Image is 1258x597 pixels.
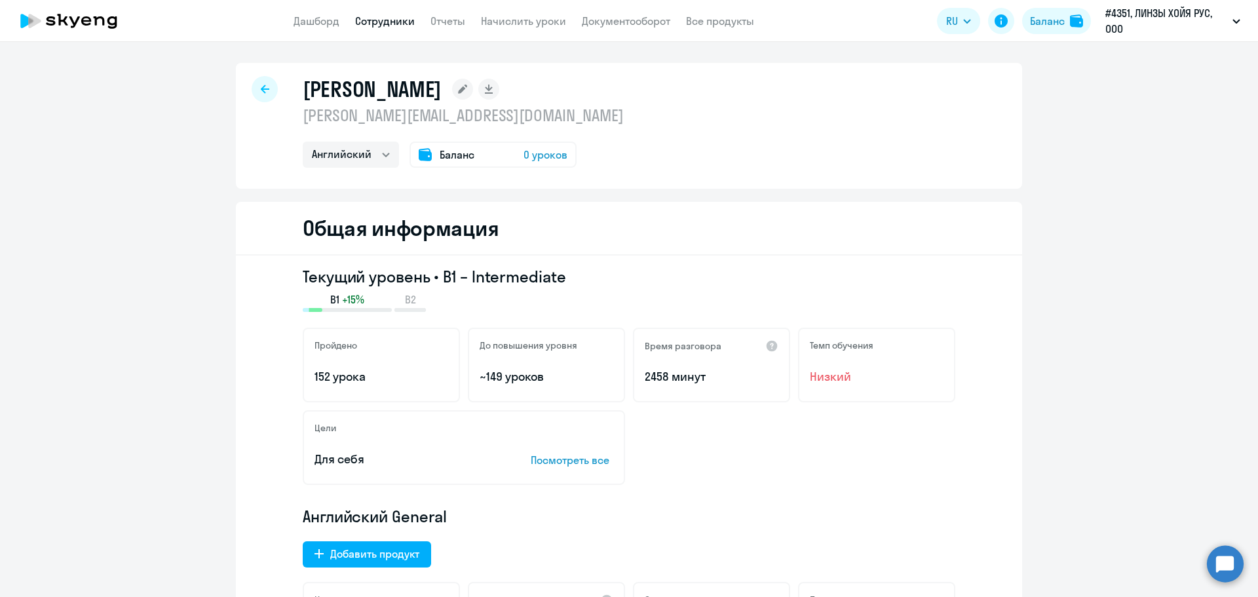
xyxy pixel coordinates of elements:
div: Баланс [1030,13,1065,29]
h5: Цели [314,422,336,434]
a: Начислить уроки [481,14,566,28]
span: B1 [330,292,339,307]
h5: Время разговора [645,340,721,352]
button: Балансbalance [1022,8,1091,34]
a: Сотрудники [355,14,415,28]
span: +15% [342,292,364,307]
button: Добавить продукт [303,541,431,568]
a: Документооборот [582,14,670,28]
a: Отчеты [430,14,465,28]
h1: [PERSON_NAME] [303,76,442,102]
p: #4351, ЛИНЗЫ ХОЙЯ РУС, ООО [1105,5,1227,37]
img: balance [1070,14,1083,28]
div: Добавить продукт [330,546,419,562]
p: [PERSON_NAME][EMAIL_ADDRESS][DOMAIN_NAME] [303,105,624,126]
p: 2458 минут [645,368,778,385]
span: RU [946,13,958,29]
h5: Пройдено [314,339,357,351]
span: 0 уроков [524,147,567,163]
a: Все продукты [686,14,754,28]
p: 152 урока [314,368,448,385]
span: Баланс [440,147,474,163]
button: #4351, ЛИНЗЫ ХОЙЯ РУС, ООО [1099,5,1247,37]
span: Английский General [303,506,447,527]
p: ~149 уроков [480,368,613,385]
h5: Темп обучения [810,339,873,351]
a: Дашборд [294,14,339,28]
button: RU [937,8,980,34]
span: B2 [405,292,416,307]
h5: До повышения уровня [480,339,577,351]
h2: Общая информация [303,215,499,241]
p: Посмотреть все [531,452,613,468]
span: Низкий [810,368,943,385]
p: Для себя [314,451,490,468]
h3: Текущий уровень • B1 – Intermediate [303,266,955,287]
